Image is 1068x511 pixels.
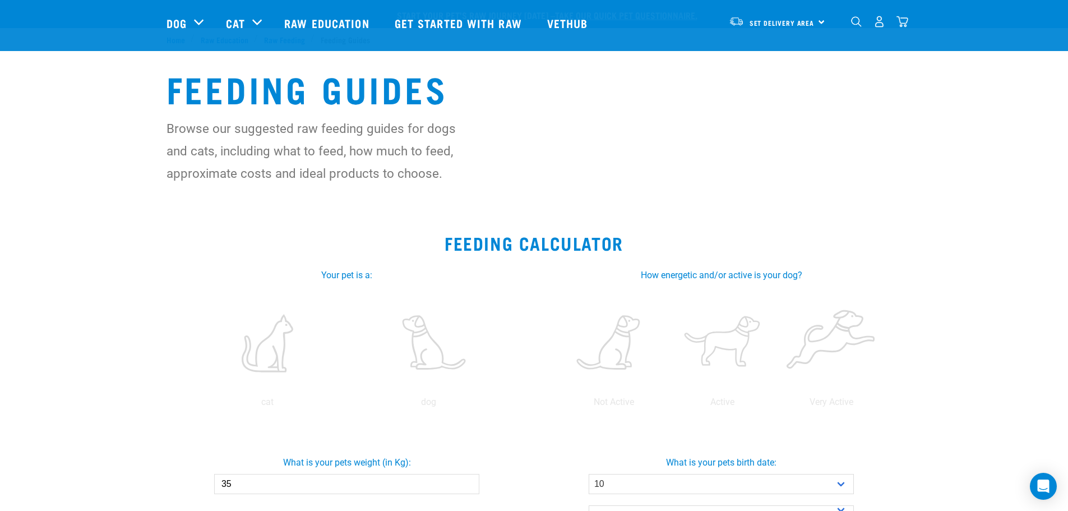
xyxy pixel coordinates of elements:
[851,16,862,27] img: home-icon-1@2x.png
[671,395,775,409] p: Active
[167,15,187,31] a: Dog
[729,16,744,26] img: van-moving.png
[896,16,908,27] img: home-icon@2x.png
[1030,473,1057,500] div: Open Intercom Messenger
[167,117,461,185] p: Browse our suggested raw feeding guides for dogs and cats, including what to feed, how much to fe...
[562,395,666,409] p: Not Active
[189,395,346,409] p: cat
[383,1,536,45] a: Get started with Raw
[273,1,383,45] a: Raw Education
[873,16,885,27] img: user.png
[536,1,602,45] a: Vethub
[750,21,815,25] span: Set Delivery Area
[158,456,537,469] label: What is your pets weight (in Kg):
[226,15,245,31] a: Cat
[779,395,884,409] p: Very Active
[350,395,507,409] p: dog
[548,269,895,282] label: How energetic and/or active is your dog?
[532,456,911,469] label: What is your pets birth date:
[13,233,1055,253] h2: Feeding Calculator
[167,68,902,108] h1: Feeding Guides
[173,269,521,282] label: Your pet is a:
